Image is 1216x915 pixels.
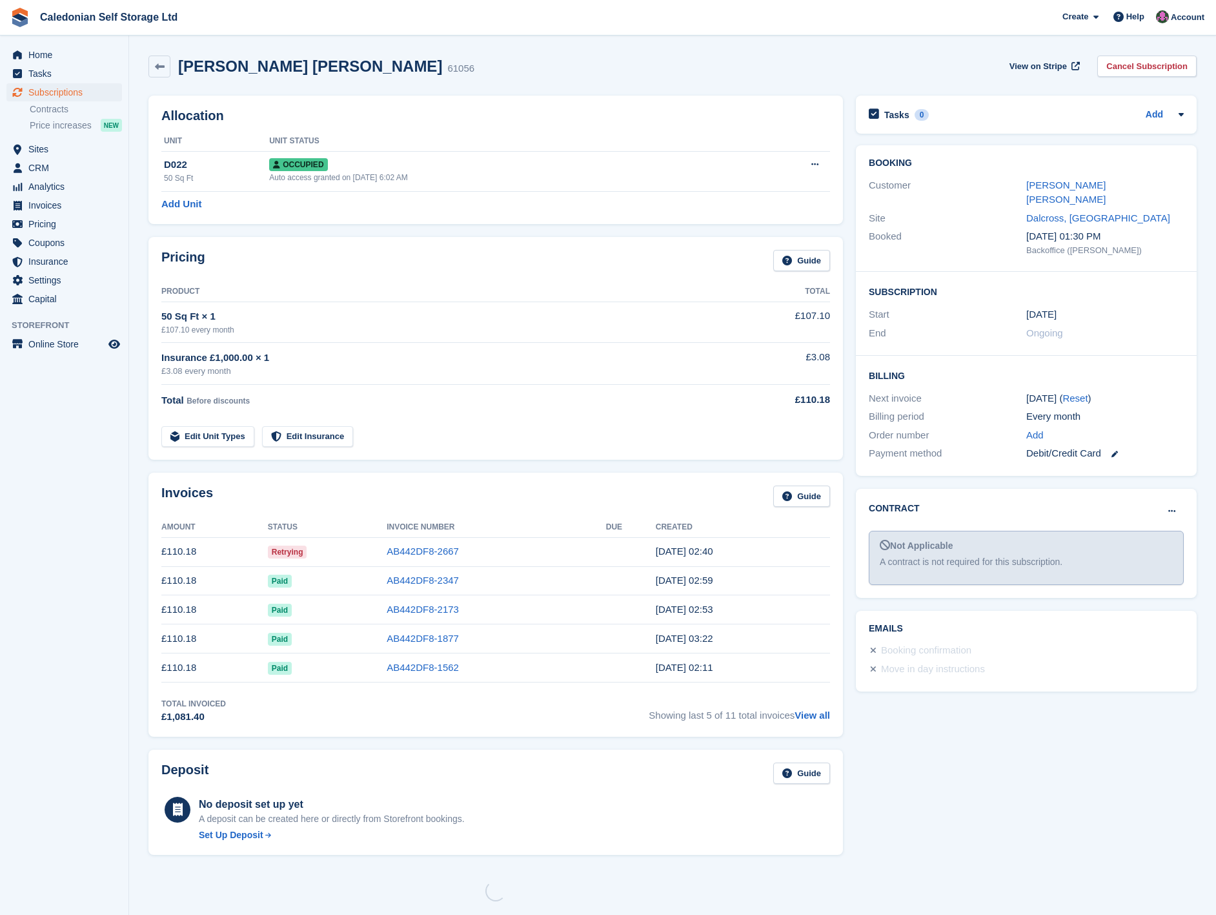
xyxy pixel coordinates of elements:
[869,369,1184,382] h2: Billing
[6,46,122,64] a: menu
[656,546,713,557] time: 2025-10-01 01:40:53 UTC
[28,46,106,64] span: Home
[161,250,205,271] h2: Pricing
[28,83,106,101] span: Subscriptions
[161,426,254,447] a: Edit Unit Types
[1026,391,1184,406] div: [DATE] ( )
[161,324,727,336] div: £107.10 every month
[656,662,713,673] time: 2025-06-01 01:11:14 UTC
[161,698,226,710] div: Total Invoiced
[1026,428,1044,443] a: Add
[869,211,1026,226] div: Site
[6,83,122,101] a: menu
[869,326,1026,341] div: End
[30,103,122,116] a: Contracts
[28,271,106,289] span: Settings
[649,698,830,725] span: Showing last 5 of 11 total invoices
[6,335,122,353] a: menu
[269,172,738,183] div: Auto access granted on [DATE] 6:02 AM
[387,633,459,644] a: AB442DF8-1877
[161,197,201,212] a: Add Unit
[268,546,307,559] span: Retrying
[1026,446,1184,461] div: Debit/Credit Card
[161,566,268,595] td: £110.18
[6,140,122,158] a: menu
[269,158,327,171] span: Occupied
[884,109,909,121] h2: Tasks
[1097,56,1197,77] a: Cancel Subscription
[773,763,830,784] a: Guide
[268,604,292,617] span: Paid
[187,396,250,406] span: Before discounts
[269,131,738,152] th: Unit Status
[1156,10,1169,23] img: Lois Holling
[869,307,1026,322] div: Start
[161,537,268,566] td: £110.18
[1009,60,1067,73] span: View on Stripe
[1026,180,1106,205] a: [PERSON_NAME] [PERSON_NAME]
[28,159,106,177] span: CRM
[6,65,122,83] a: menu
[656,575,713,586] time: 2025-09-01 01:59:46 UTC
[869,178,1026,207] div: Customer
[1062,393,1088,404] a: Reset
[161,710,226,725] div: £1,081.40
[869,502,920,515] h2: Contract
[268,517,387,538] th: Status
[161,595,268,624] td: £110.18
[161,486,213,507] h2: Invoices
[199,828,465,842] a: Set Up Deposit
[6,159,122,177] a: menu
[199,812,465,826] p: A deposit can be created here or directly from Storefront bookings.
[10,8,30,27] img: stora-icon-8386f47178a22dfd0bd8f6a31ec36ba5ce8667c1dd55bd0f319d3a0aa187defe.svg
[1062,10,1088,23] span: Create
[6,290,122,308] a: menu
[727,393,830,407] div: £110.18
[387,662,459,673] a: AB442DF8-1562
[268,575,292,588] span: Paid
[387,546,459,557] a: AB442DF8-2667
[164,172,269,184] div: 50 Sq Ft
[161,309,727,324] div: 50 Sq Ft × 1
[161,282,727,302] th: Product
[880,555,1173,569] div: A contract is not required for this subscription.
[28,234,106,252] span: Coupons
[727,302,830,342] td: £107.10
[881,643,971,659] div: Booking confirmation
[28,290,106,308] span: Capital
[30,119,92,132] span: Price increases
[6,178,122,196] a: menu
[6,234,122,252] a: menu
[6,252,122,271] a: menu
[161,365,727,378] div: £3.08 every month
[773,486,830,507] a: Guide
[1004,56,1082,77] a: View on Stripe
[869,158,1184,169] h2: Booking
[387,575,459,586] a: AB442DF8-2347
[869,229,1026,256] div: Booked
[869,391,1026,406] div: Next invoice
[6,271,122,289] a: menu
[727,343,830,385] td: £3.08
[161,624,268,653] td: £110.18
[387,517,606,538] th: Invoice Number
[869,428,1026,443] div: Order number
[656,517,830,538] th: Created
[28,140,106,158] span: Sites
[447,61,474,76] div: 61056
[161,653,268,683] td: £110.18
[164,158,269,172] div: D022
[28,335,106,353] span: Online Store
[1026,307,1057,322] time: 2024-12-01 01:00:00 UTC
[6,215,122,233] a: menu
[915,109,929,121] div: 0
[161,108,830,123] h2: Allocation
[35,6,183,28] a: Caledonian Self Storage Ltd
[869,624,1184,634] h2: Emails
[869,285,1184,298] h2: Subscription
[101,119,122,132] div: NEW
[262,426,354,447] a: Edit Insurance
[199,828,263,842] div: Set Up Deposit
[268,662,292,675] span: Paid
[30,118,122,132] a: Price increases NEW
